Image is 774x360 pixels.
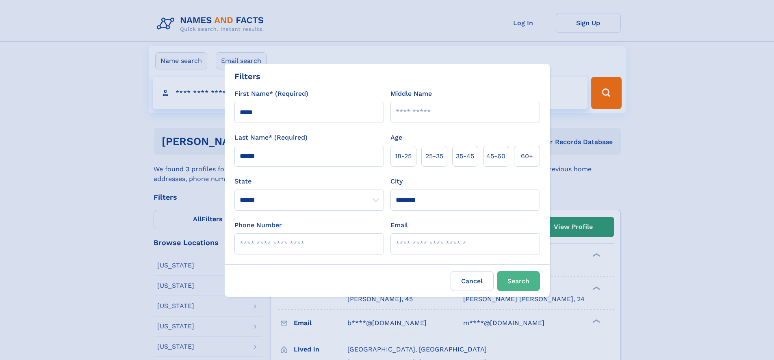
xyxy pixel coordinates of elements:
label: Cancel [451,271,494,291]
label: First Name* (Required) [234,89,308,99]
span: 35‑45 [456,151,474,161]
label: State [234,177,384,186]
div: Filters [234,70,260,82]
button: Search [497,271,540,291]
label: Email [390,220,408,230]
label: Age [390,133,402,142]
span: 25‑35 [425,151,443,161]
label: Phone Number [234,220,282,230]
label: City [390,177,403,186]
span: 60+ [521,151,533,161]
label: Middle Name [390,89,432,99]
span: 45‑60 [486,151,505,161]
span: 18‑25 [395,151,412,161]
label: Last Name* (Required) [234,133,308,142]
